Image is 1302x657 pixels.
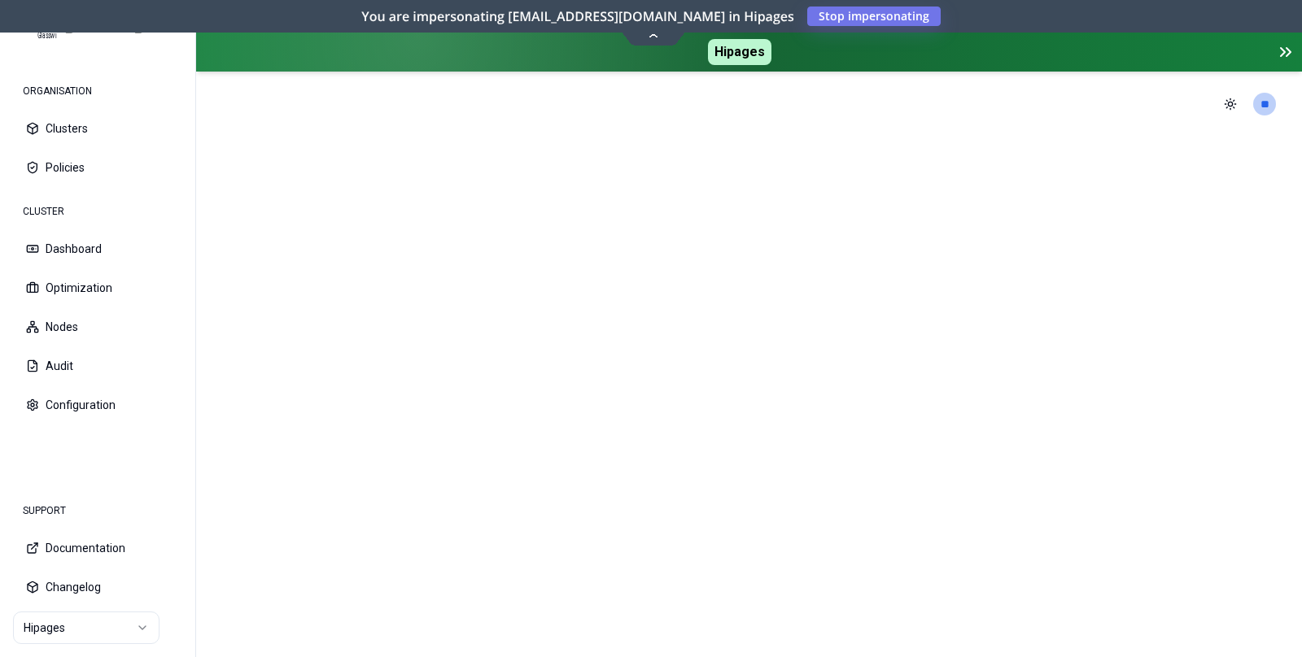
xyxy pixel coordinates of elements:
button: Audit [13,348,182,384]
button: Policies [13,150,182,185]
button: Documentation [13,530,182,566]
button: Dashboard [13,231,182,267]
button: Configuration [13,387,182,423]
div: SUPPORT [13,494,182,527]
button: Nodes [13,309,182,345]
button: Changelog [13,569,182,605]
span: Hipages [708,39,771,65]
button: Clusters [13,111,182,146]
div: CLUSTER [13,195,182,228]
button: Optimization [13,270,182,306]
div: ORGANISATION [13,75,182,107]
